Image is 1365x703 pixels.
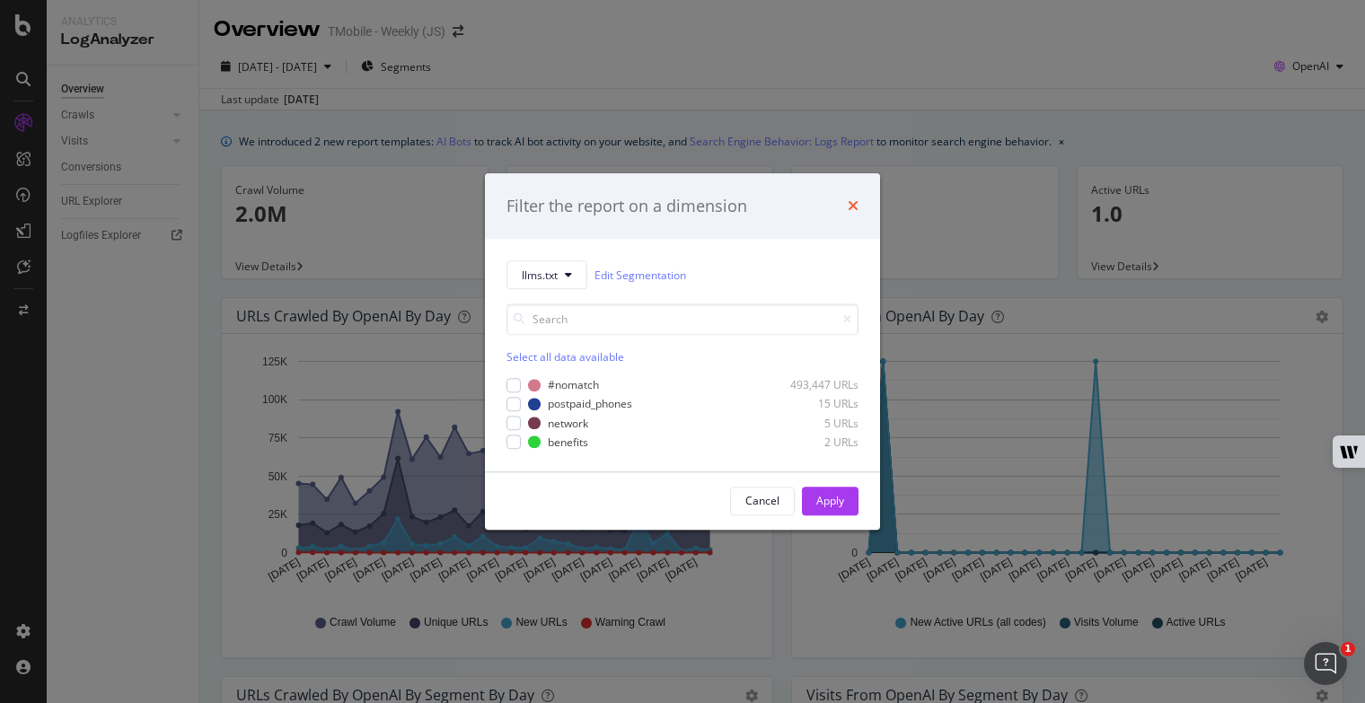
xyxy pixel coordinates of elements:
[1304,642,1347,685] iframe: Intercom live chat
[485,173,880,530] div: modal
[548,378,599,393] div: #nomatch
[771,435,859,450] div: 2 URLs
[771,416,859,431] div: 5 URLs
[730,487,795,515] button: Cancel
[816,494,844,509] div: Apply
[745,494,779,509] div: Cancel
[548,397,632,412] div: postpaid_phones
[506,350,859,365] div: Select all data available
[771,397,859,412] div: 15 URLs
[1341,642,1355,656] span: 1
[771,378,859,393] div: 493,447 URLs
[848,195,859,218] div: times
[506,261,587,290] button: llms.txt
[522,268,558,283] span: llms.txt
[506,195,747,218] div: Filter the report on a dimension
[594,266,686,285] a: Edit Segmentation
[802,487,859,515] button: Apply
[548,416,588,431] div: network
[506,304,859,336] input: Search
[548,435,588,450] div: benefits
